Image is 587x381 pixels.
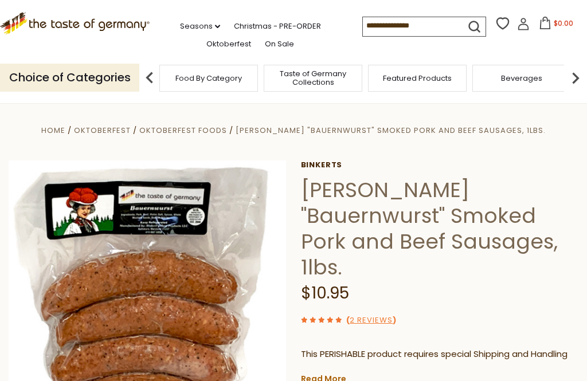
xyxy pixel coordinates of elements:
[301,160,578,170] a: Binkerts
[74,125,131,136] a: Oktoberfest
[138,66,161,89] img: previous arrow
[564,66,587,89] img: next arrow
[175,74,242,83] a: Food By Category
[383,74,452,83] a: Featured Products
[346,315,396,325] span: ( )
[532,17,581,34] button: $0.00
[265,38,294,50] a: On Sale
[236,125,546,136] a: [PERSON_NAME] "Bauernwurst" Smoked Pork and Beef Sausages, 1lbs.
[301,177,578,280] h1: [PERSON_NAME] "Bauernwurst" Smoked Pork and Beef Sausages, 1lbs.
[41,125,65,136] a: Home
[139,125,227,136] a: Oktoberfest Foods
[206,38,251,50] a: Oktoberfest
[301,282,349,304] span: $10.95
[180,20,220,33] a: Seasons
[267,69,359,87] a: Taste of Germany Collections
[350,315,393,327] a: 2 Reviews
[234,20,321,33] a: Christmas - PRE-ORDER
[301,347,578,362] p: This PERISHABLE product requires special Shipping and Handling
[501,74,542,83] a: Beverages
[554,18,573,28] span: $0.00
